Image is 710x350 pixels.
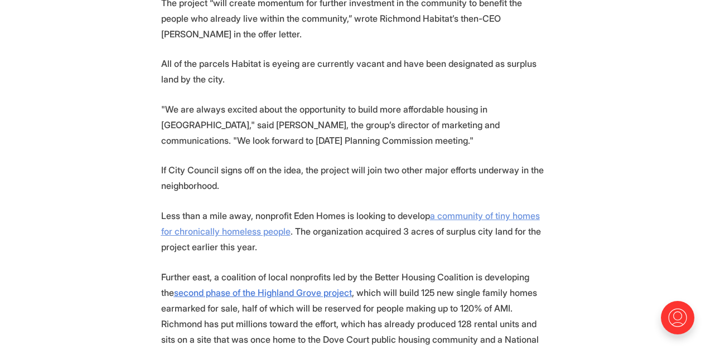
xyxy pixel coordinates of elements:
[651,295,710,350] iframe: portal-trigger
[174,287,352,298] a: second phase of the Highland Grove project
[161,208,549,255] p: Less than a mile away, nonprofit Eden Homes is looking to develop . The organization acquired 3 a...
[161,210,540,237] a: a community of tiny homes for chronically homeless people
[161,162,549,193] p: If City Council signs off on the idea, the project will join two other major efforts underway in ...
[161,101,549,148] p: "We are always excited about the opportunity to build more affordable housing in [GEOGRAPHIC_DATA...
[161,56,549,87] p: All of the parcels Habitat is eyeing are currently vacant and have been designated as surplus lan...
